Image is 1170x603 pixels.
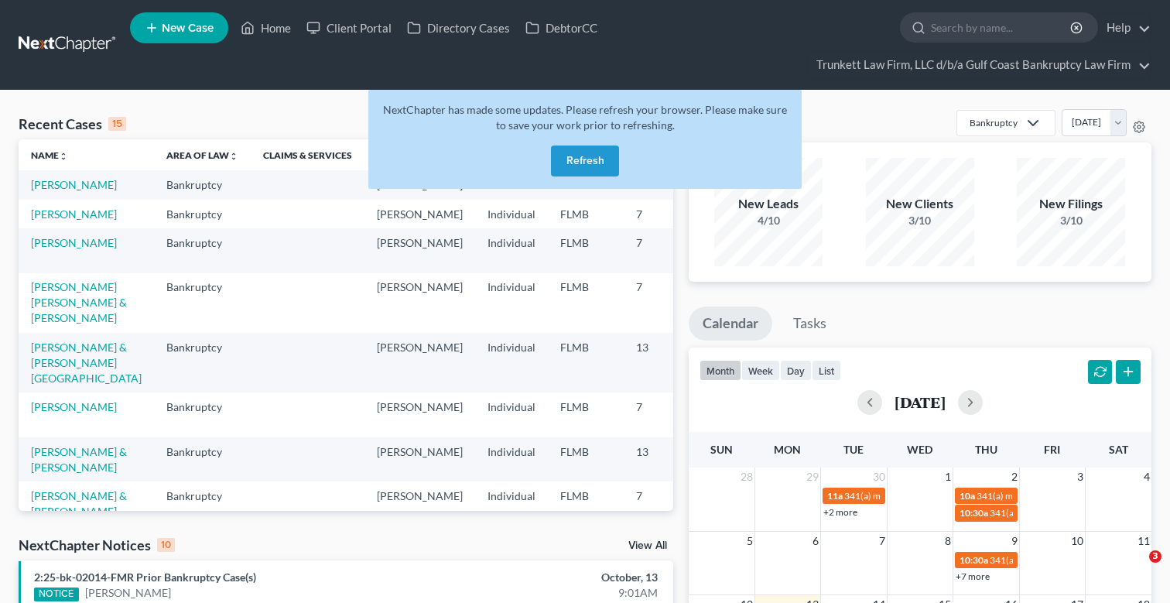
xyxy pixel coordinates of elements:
td: Individual [475,200,548,228]
td: [PERSON_NAME] [364,170,475,199]
td: FLMB [548,333,624,392]
td: [PERSON_NAME] [364,228,475,272]
td: Bankruptcy [154,273,251,333]
a: [PERSON_NAME] [31,207,117,221]
td: [PERSON_NAME] [364,392,475,437]
button: list [812,360,841,381]
a: [PERSON_NAME] [31,236,117,249]
span: 2 [1010,468,1019,486]
span: Sat [1109,443,1128,456]
td: [PERSON_NAME] [364,481,475,526]
td: Individual [475,481,548,526]
button: Refresh [551,146,619,176]
span: 11 [1136,532,1151,550]
a: [PERSON_NAME] & [PERSON_NAME][GEOGRAPHIC_DATA] [31,341,142,385]
a: Trunkett Law Firm, LLC d/b/a Gulf Coast Bankruptcy Law Firm [809,51,1151,79]
h2: [DATE] [895,394,946,410]
td: 7 [624,200,701,228]
td: Individual [475,437,548,481]
span: Fri [1044,443,1060,456]
div: 3/10 [866,213,974,228]
div: 3/10 [1017,213,1125,228]
span: 3 [1149,550,1161,563]
div: NOTICE [34,588,79,601]
span: 6 [811,532,820,550]
a: [PERSON_NAME] & [PERSON_NAME] [31,489,127,518]
td: FLMB [548,481,624,526]
td: [PERSON_NAME] [364,437,475,481]
span: NextChapter has made some updates. Please refresh your browser. Please make sure to save your wor... [383,103,787,132]
span: Mon [774,443,801,456]
td: FLMB [548,228,624,272]
span: Sun [710,443,733,456]
div: October, 13 [460,570,657,585]
a: [PERSON_NAME] [31,400,117,413]
span: 10:30a [960,554,988,566]
td: FLMB [548,392,624,437]
span: 11a [827,490,843,502]
span: 10:30a [960,507,988,519]
a: 2:25-bk-02014-FMR Prior Bankruptcy Case(s) [34,570,256,584]
span: 5 [745,532,754,550]
a: [PERSON_NAME] [85,585,171,601]
td: 13 [624,333,701,392]
button: week [741,360,780,381]
span: 7 [877,532,887,550]
td: Bankruptcy [154,392,251,437]
input: Search by name... [931,13,1072,42]
div: 15 [108,117,126,131]
td: 7 [624,228,701,272]
a: +2 more [823,506,857,518]
div: 9:01AM [460,585,657,601]
span: Thu [975,443,997,456]
div: 10 [157,538,175,552]
a: Directory Cases [399,14,518,42]
span: 10a [960,490,975,502]
th: Claims & Services [251,139,364,170]
div: Recent Cases [19,115,126,133]
a: [PERSON_NAME] & [PERSON_NAME] [31,445,127,474]
span: 10 [1069,532,1085,550]
a: View All [628,540,667,551]
td: Bankruptcy [154,437,251,481]
span: 3 [1076,468,1085,486]
span: New Case [162,22,214,34]
a: Help [1099,14,1151,42]
span: 29 [805,468,820,486]
button: day [780,360,812,381]
td: Bankruptcy [154,481,251,526]
td: 13 [624,437,701,481]
td: 7 [624,392,701,437]
td: Bankruptcy [154,200,251,228]
a: Calendar [689,307,772,341]
td: Individual [475,392,548,437]
td: Individual [475,333,548,392]
div: NextChapter Notices [19,536,175,554]
td: FLMB [548,200,624,228]
td: FLMB [548,437,624,481]
a: [PERSON_NAME] [PERSON_NAME] & [PERSON_NAME] [31,280,127,324]
td: [PERSON_NAME] [364,200,475,228]
a: Client Portal [299,14,399,42]
div: 4/10 [714,213,823,228]
td: Bankruptcy [154,333,251,392]
a: +7 more [956,570,990,582]
span: 1 [943,468,953,486]
div: New Leads [714,195,823,213]
span: 4 [1142,468,1151,486]
iframe: Intercom live chat [1117,550,1155,588]
div: New Clients [866,195,974,213]
a: Home [233,14,299,42]
td: FLMB [548,273,624,333]
td: 7 [624,481,701,526]
td: [PERSON_NAME] [364,333,475,392]
span: 28 [739,468,754,486]
span: Wed [907,443,932,456]
div: Bankruptcy [970,116,1018,129]
td: Individual [475,273,548,333]
a: Tasks [779,307,840,341]
a: [PERSON_NAME] [31,178,117,191]
td: Bankruptcy [154,228,251,272]
span: 9 [1010,532,1019,550]
span: Tue [843,443,864,456]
